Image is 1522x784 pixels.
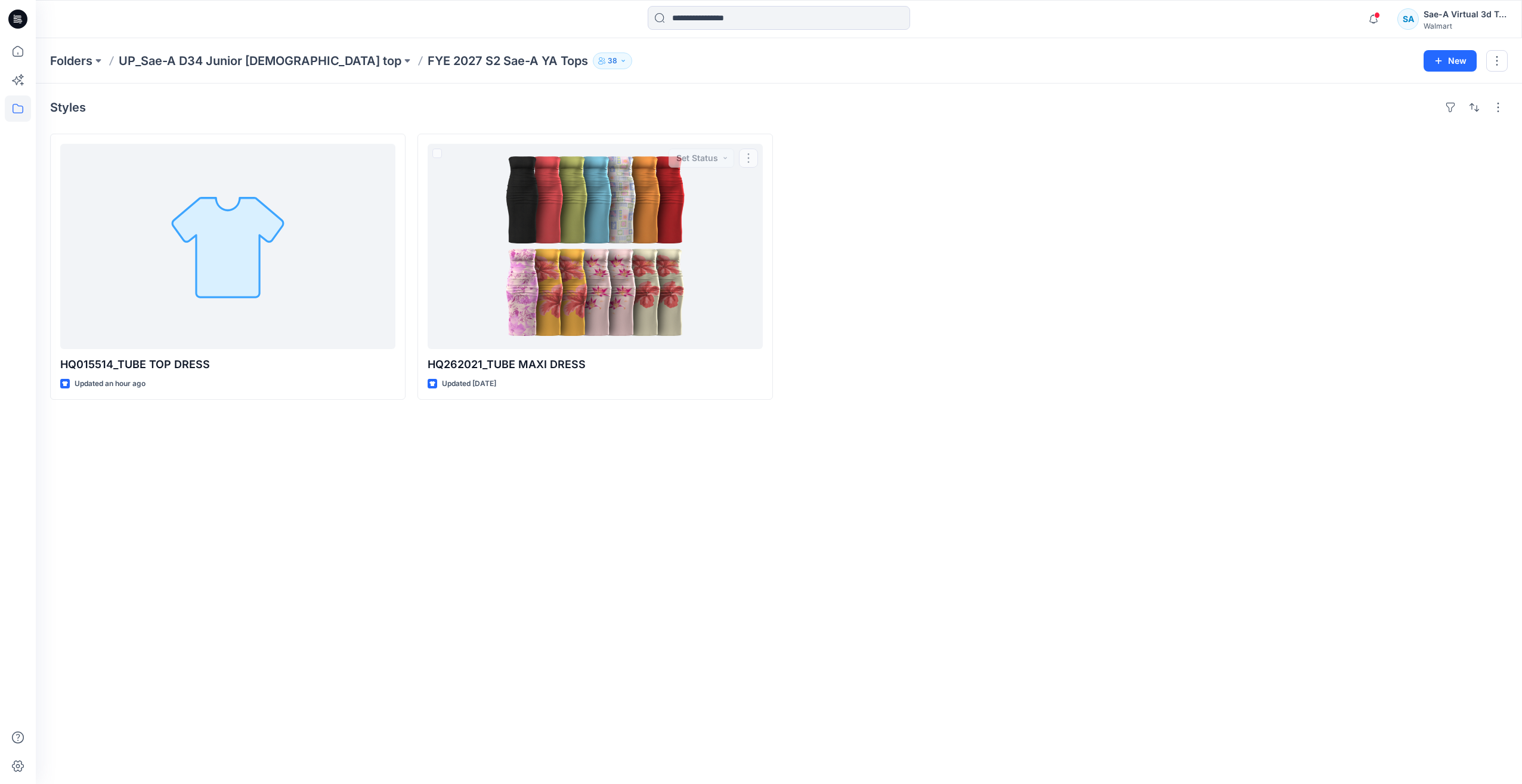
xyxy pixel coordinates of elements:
[593,53,632,69] button: 38
[50,100,86,115] h4: Styles
[1424,50,1477,72] button: New
[428,356,763,373] p: HQ262021_TUBE MAXI DRESS
[119,53,401,69] a: UP_Sae-A D34 Junior [DEMOGRAPHIC_DATA] top
[1397,8,1419,30] div: SA
[428,53,588,69] p: FYE 2027 S2 Sae-A YA Tops
[50,53,92,69] a: Folders
[608,54,617,67] p: 38
[60,356,395,373] p: HQ015514_TUBE TOP DRESS
[1424,21,1507,30] div: Walmart
[442,378,496,390] p: Updated [DATE]
[1424,7,1507,21] div: Sae-A Virtual 3d Team
[428,144,763,349] a: HQ262021_TUBE MAXI DRESS
[60,144,395,349] a: HQ015514_TUBE TOP DRESS
[75,378,146,390] p: Updated an hour ago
